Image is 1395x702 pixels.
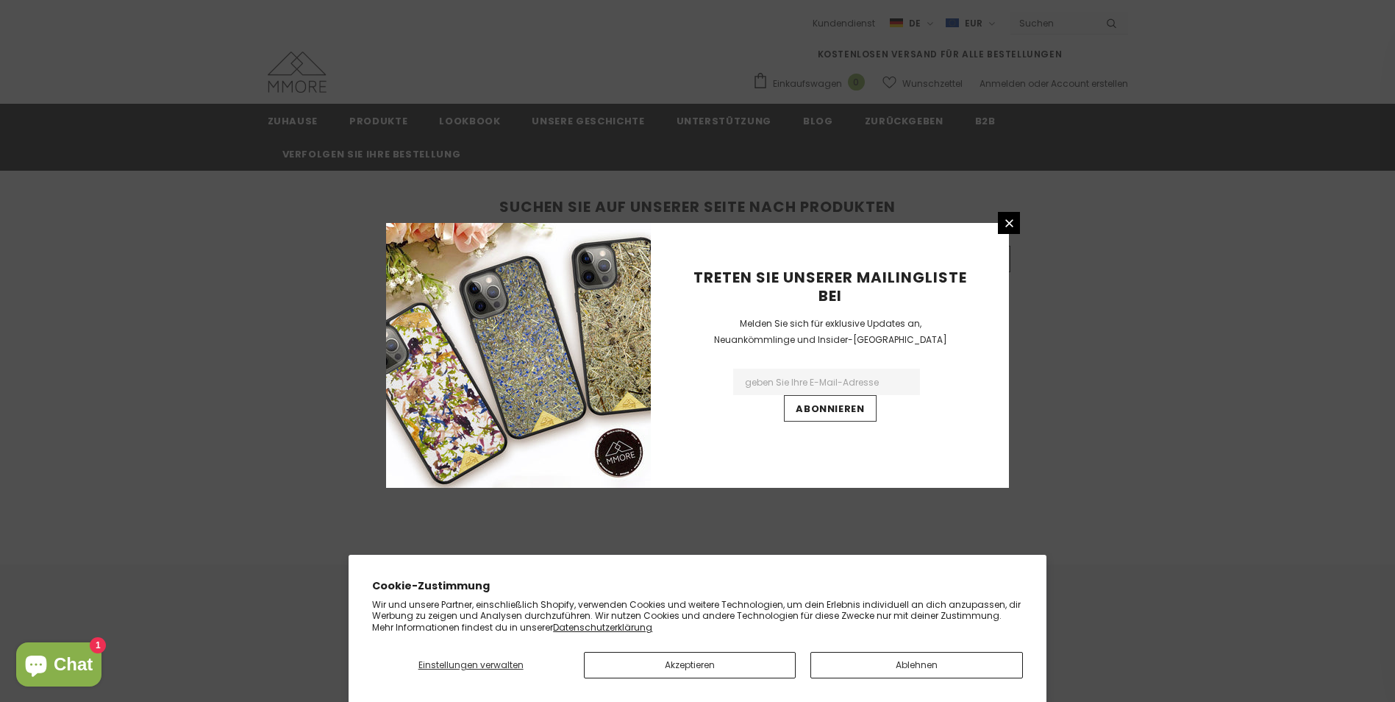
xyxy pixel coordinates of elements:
span: Einstellungen verwalten [418,659,524,671]
span: Treten Sie unserer Mailingliste bei [693,267,967,306]
input: Abonnieren [784,395,877,422]
a: Datenschutzerklärung [553,621,652,634]
button: Ablehnen [810,652,1022,678]
button: Einstellungen verwalten [372,652,569,678]
p: Wir und unsere Partner, einschließlich Shopify, verwenden Cookies und weitere Technologien, um de... [372,599,1023,634]
button: Akzeptieren [584,652,796,678]
inbox-online-store-chat: Onlineshop-Chat von Shopify [12,642,106,690]
span: Melden Sie sich für exklusive Updates an, Neuankömmlinge und Insider-[GEOGRAPHIC_DATA] [714,317,947,346]
input: Email Address [733,369,920,395]
a: Schließen [998,212,1020,234]
h2: Cookie-Zustimmung [372,578,1023,594]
